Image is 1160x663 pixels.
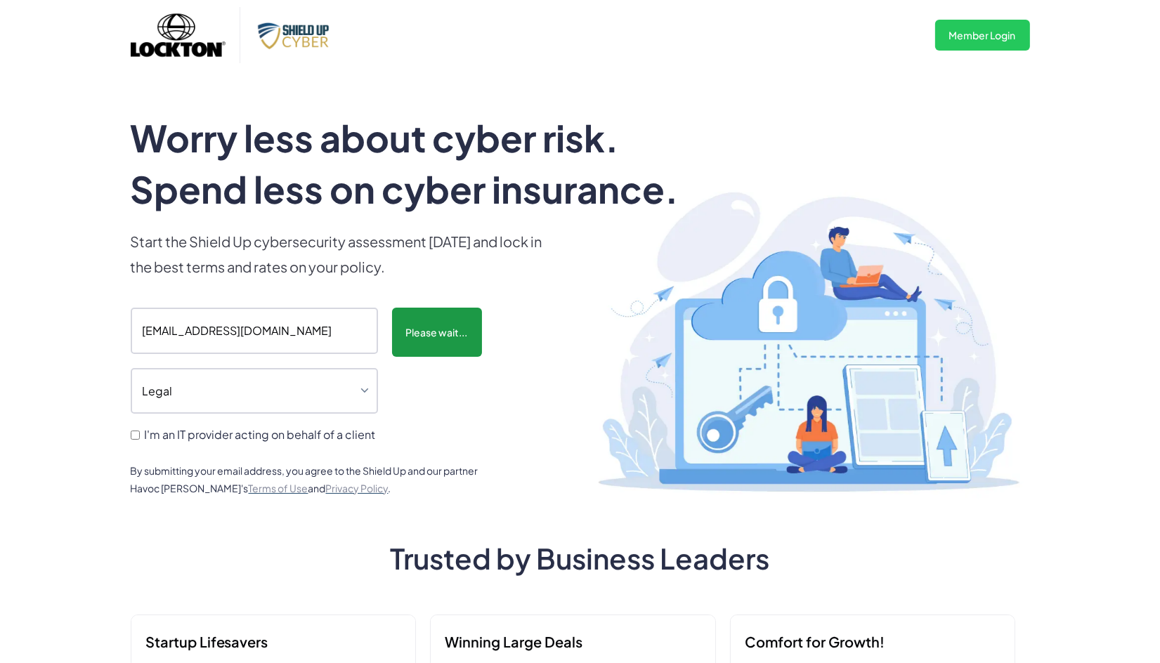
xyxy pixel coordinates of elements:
a: Member Login [935,20,1030,51]
h3: Comfort for Growth! [745,629,885,655]
p: Start the Shield Up cybersecurity assessment [DATE] and lock in the best terms and rates on your ... [131,229,552,280]
a: Privacy Policy [326,482,389,494]
span: I'm an IT provider acting on behalf of a client [145,428,376,441]
a: Terms of Use [249,482,308,494]
h3: Startup Lifesavers [145,629,268,655]
img: Shield Up Cyber Logo [254,20,339,51]
h2: Trusted by Business Leaders [180,541,981,575]
input: Please wait... [392,308,482,357]
div: By submitting your email address, you agree to the Shield Up and our partner Havoc [PERSON_NAME]'... [131,462,496,497]
form: scanform [131,308,496,445]
img: Lockton [131,4,226,67]
input: I'm an IT provider acting on behalf of a client [131,431,140,440]
input: Enter your company email [131,308,378,354]
h3: Winning Large Deals [445,629,582,655]
h1: Worry less about cyber risk. Spend less on cyber insurance. [131,112,715,215]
